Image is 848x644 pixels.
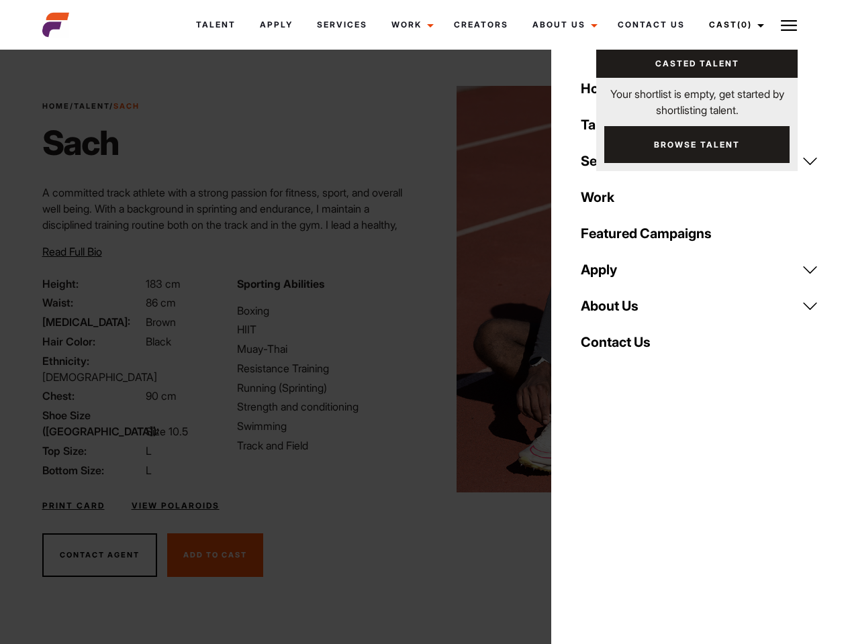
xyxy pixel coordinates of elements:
[604,126,790,163] a: Browse Talent
[573,179,827,215] a: Work
[42,533,157,578] button: Contact Agent
[42,388,143,404] span: Chest:
[596,50,798,78] a: Casted Talent
[146,425,188,438] span: Size 10.5
[781,17,797,34] img: Burger icon
[167,533,263,578] button: Add To Cast
[305,7,379,43] a: Services
[42,245,102,258] span: Read Full Bio
[42,407,143,439] span: Shoe Size ([GEOGRAPHIC_DATA]):
[42,333,143,350] span: Hair Color:
[42,500,105,512] a: Print Card
[42,123,140,163] h1: Sach
[573,143,827,179] a: Services
[237,360,416,376] li: Resistance Training
[520,7,606,43] a: About Us
[42,314,143,330] span: [MEDICAL_DATA]:
[596,78,798,118] p: Your shortlist is empty, get started by shortlisting talent.
[737,19,752,30] span: (0)
[42,462,143,478] span: Bottom Size:
[573,107,827,143] a: Talent
[237,380,416,396] li: Running (Sprinting)
[146,464,152,477] span: L
[146,277,181,290] span: 183 cm
[146,444,152,458] span: L
[146,315,176,329] span: Brown
[237,321,416,337] li: HIIT
[113,101,140,111] strong: Sach
[42,443,143,459] span: Top Size:
[42,101,70,111] a: Home
[697,7,772,43] a: Cast(0)
[42,276,143,292] span: Height:
[573,70,827,107] a: Home
[42,370,157,384] span: [DEMOGRAPHIC_DATA]
[146,296,176,309] span: 86 cm
[42,184,416,265] p: A committed track athlete with a strong passion for fitness, sport, and overall well being. With ...
[573,288,827,324] a: About Us
[74,101,109,111] a: Talent
[42,294,143,311] span: Waist:
[146,335,171,348] span: Black
[42,244,102,260] button: Read Full Bio
[237,303,416,319] li: Boxing
[42,101,140,112] span: / /
[237,277,324,290] strong: Sporting Abilities
[606,7,697,43] a: Contact Us
[184,7,248,43] a: Talent
[132,500,220,512] a: View Polaroids
[573,324,827,360] a: Contact Us
[183,550,247,559] span: Add To Cast
[42,353,143,369] span: Ethnicity:
[237,341,416,357] li: Muay-Thai
[573,215,827,252] a: Featured Campaigns
[379,7,442,43] a: Work
[237,418,416,434] li: Swimming
[248,7,305,43] a: Apply
[237,398,416,415] li: Strength and conditioning
[573,252,827,288] a: Apply
[442,7,520,43] a: Creators
[42,11,69,38] img: cropped-aefm-brand-fav-22-square.png
[237,437,416,453] li: Track and Field
[146,389,177,402] span: 90 cm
